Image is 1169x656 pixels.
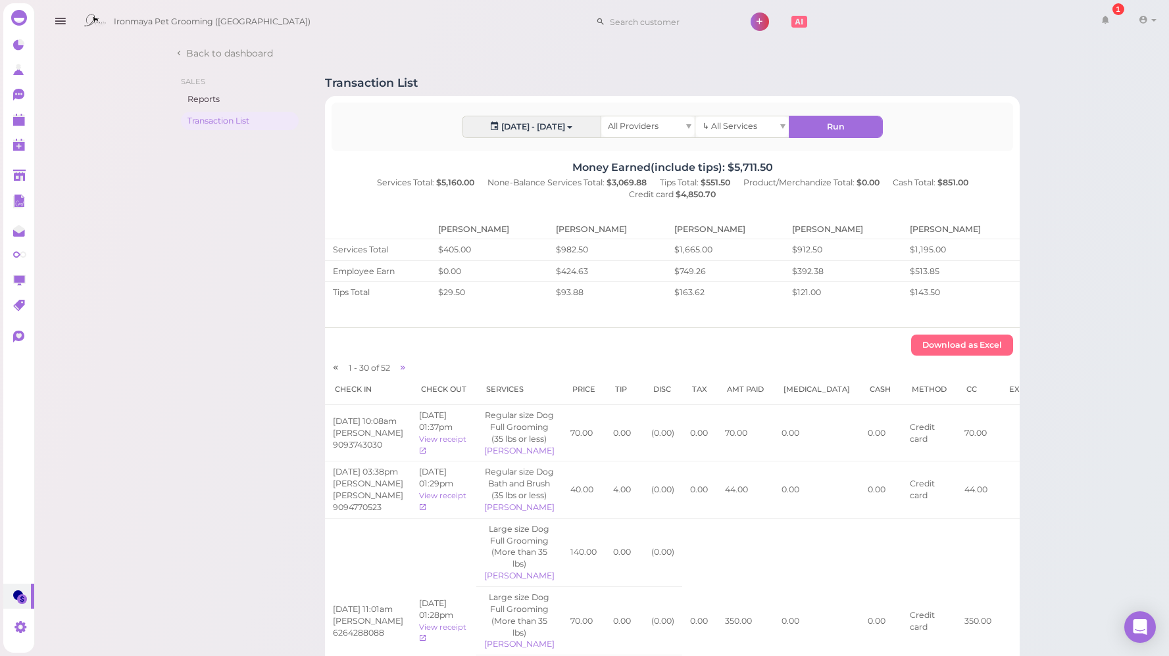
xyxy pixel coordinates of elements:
b: $851.00 [937,177,968,187]
a: Back to dashboard [174,47,273,60]
td: Tips Total [325,282,430,303]
td: 40.00 [562,461,605,518]
td: 0.00 [605,405,643,461]
div: Large size Dog Full Grooming (More than 35 lbs) [484,523,555,570]
b: $4,850.70 [676,189,716,199]
span: All Providers [608,121,659,131]
td: $1,195.00 [902,239,1020,260]
span: 1 [349,363,354,373]
th: CC [957,374,999,405]
span: 30 [359,363,371,373]
th: [PERSON_NAME] [666,220,784,239]
div: Services Total: [370,177,481,189]
span: ↳ All Services [702,121,757,131]
th: [MEDICAL_DATA] [774,374,860,405]
th: Services [476,374,562,405]
div: [PERSON_NAME] [PERSON_NAME] 9094770523 [333,478,403,513]
td: $93.88 [548,282,666,303]
div: Credit card [622,189,722,200]
td: 70.00 [562,405,605,461]
span: of [371,363,379,373]
div: Cash Total: [886,177,975,189]
div: 1 [1112,3,1124,15]
td: Credit card [902,405,957,461]
td: 0.00 [860,461,902,518]
td: $29.50 [430,282,548,303]
td: $912.50 [784,239,902,260]
th: Method [902,374,957,405]
td: $513.85 [902,260,1020,282]
td: 4.00 [605,461,643,518]
span: - [354,363,357,373]
td: 0.00 [682,405,717,461]
th: [PERSON_NAME] [902,220,1020,239]
td: $424.63 [548,260,666,282]
td: 0.00 [774,405,860,461]
div: [PERSON_NAME] [484,638,555,650]
td: $749.26 [666,260,784,282]
li: Sales [181,76,299,87]
div: [PERSON_NAME] 9093743030 [333,427,403,451]
h1: Transaction List [325,76,418,89]
td: $121.00 [784,282,902,303]
th: Check out [411,374,476,405]
td: 0.00 [605,586,643,655]
div: Product/Merchandize Total: [737,177,886,189]
div: Tips Total: [653,177,737,189]
a: Reports [181,90,299,108]
td: $405.00 [430,239,548,260]
th: Extra [999,374,1045,405]
b: $5,160.00 [436,177,474,187]
div: [DATE] 10:08am [333,415,403,427]
a: View receipt [419,491,466,512]
a: View receipt [419,434,466,456]
td: $392.38 [784,260,902,282]
td: $1,665.00 [666,239,784,260]
div: None-Balance Services Total: [481,177,653,189]
input: Search customer [605,11,733,32]
td: 44.00 [957,461,999,518]
td: Services Total [325,239,430,260]
td: $143.50 [902,282,1020,303]
td: Credit card [902,461,957,518]
div: Large size Dog Full Grooming (More than 35 lbs) [484,592,555,638]
td: ( 0.00 ) [643,518,682,586]
div: [PERSON_NAME] [484,502,555,513]
td: ( 0.00 ) [643,405,682,461]
th: Check in [325,374,411,405]
div: [PERSON_NAME] [484,445,555,457]
th: Cash [860,374,902,405]
th: [PERSON_NAME] [430,220,548,239]
th: Amt Paid [717,374,774,405]
a: View receipt [419,622,466,644]
th: [PERSON_NAME] [784,220,902,239]
td: ( 0.00 ) [643,586,682,655]
div: [DATE] 03:38pm [333,466,403,478]
td: 0.00 [774,461,860,518]
td: 70.00 [717,405,774,461]
b: $3,069.88 [607,177,647,187]
td: $163.62 [666,282,784,303]
td: 140.00 [562,518,605,586]
button: Run [789,116,882,137]
th: Tax [682,374,717,405]
span: Ironmaya Pet Grooming ([GEOGRAPHIC_DATA]) [114,3,311,40]
b: $551.50 [701,177,730,187]
td: 70.00 [957,405,999,461]
td: $982.50 [548,239,666,260]
div: [PERSON_NAME] 6264288088 [333,615,403,639]
td: $0.00 [430,260,548,282]
div: Regular size Dog Full Grooming (35 lbs or less) [484,410,555,445]
div: [DATE] 11:01am [333,603,403,615]
th: Price [562,374,605,405]
td: 0.00 [605,518,643,586]
td: [DATE] 01:29pm [411,461,476,518]
td: ( 0.00 ) [643,461,682,518]
td: 0.00 [860,405,902,461]
div: Open Intercom Messenger [1124,611,1156,643]
td: 0.00 [682,461,717,518]
td: [DATE] 01:37pm [411,405,476,461]
div: [PERSON_NAME] [484,570,555,582]
div: Regular size Dog Bath and Brush (35 lbs or less) [484,466,555,502]
td: 44.00 [717,461,774,518]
